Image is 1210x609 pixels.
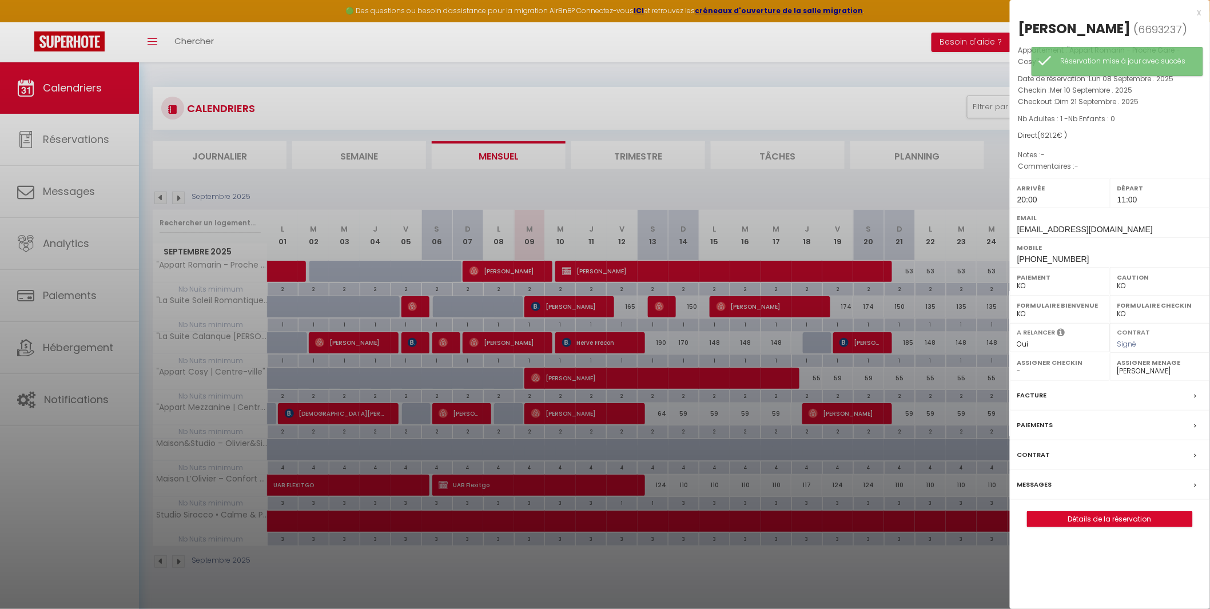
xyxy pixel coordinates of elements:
button: Ouvrir le widget de chat LiveChat [9,5,43,39]
div: Direct [1018,130,1201,141]
label: Caution [1117,272,1203,283]
p: Checkout : [1018,96,1201,108]
span: ( € ) [1038,130,1068,140]
p: Date de réservation : [1018,73,1201,85]
label: Formulaire Checkin [1117,300,1203,311]
span: 621.2 [1041,130,1057,140]
label: Email [1017,212,1203,224]
p: Commentaires : [1018,161,1201,172]
span: [EMAIL_ADDRESS][DOMAIN_NAME] [1017,225,1153,234]
label: Messages [1017,479,1052,491]
label: Facture [1017,389,1047,401]
p: Notes : [1018,149,1201,161]
label: Contrat [1017,449,1050,461]
label: A relancer [1017,328,1056,337]
span: ( ) [1134,21,1188,37]
a: Détails de la réservation [1028,512,1192,527]
p: Appartement : [1018,45,1201,67]
div: [PERSON_NAME] [1018,19,1131,38]
span: - [1041,150,1045,160]
div: Réservation mise à jour avec succès [1061,56,1191,67]
span: [PHONE_NUMBER] [1017,254,1089,264]
span: Lun 08 Septembre . 2025 [1089,74,1174,83]
label: Arrivée [1017,182,1102,194]
i: Sélectionner OUI si vous souhaiter envoyer les séquences de messages post-checkout [1057,328,1065,340]
span: Signé [1117,339,1137,349]
label: Paiement [1017,272,1102,283]
label: Mobile [1017,242,1203,253]
label: Assigner Menage [1117,357,1203,368]
label: Contrat [1117,328,1151,335]
span: "Appart Romarin - Proche Gare - Cosy" [1018,45,1181,66]
button: Détails de la réservation [1027,511,1193,527]
label: Départ [1117,182,1203,194]
span: Mer 10 Septembre . 2025 [1050,85,1133,95]
span: Nb Adultes : 1 - [1018,114,1116,124]
span: 20:00 [1017,195,1037,204]
label: Assigner Checkin [1017,357,1102,368]
label: Formulaire Bienvenue [1017,300,1102,311]
p: Checkin : [1018,85,1201,96]
span: Nb Enfants : 0 [1069,114,1116,124]
label: Paiements [1017,419,1053,431]
span: - [1075,161,1079,171]
span: 11:00 [1117,195,1137,204]
span: 6693237 [1139,22,1183,37]
div: x [1010,6,1201,19]
span: Dim 21 Septembre . 2025 [1056,97,1139,106]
